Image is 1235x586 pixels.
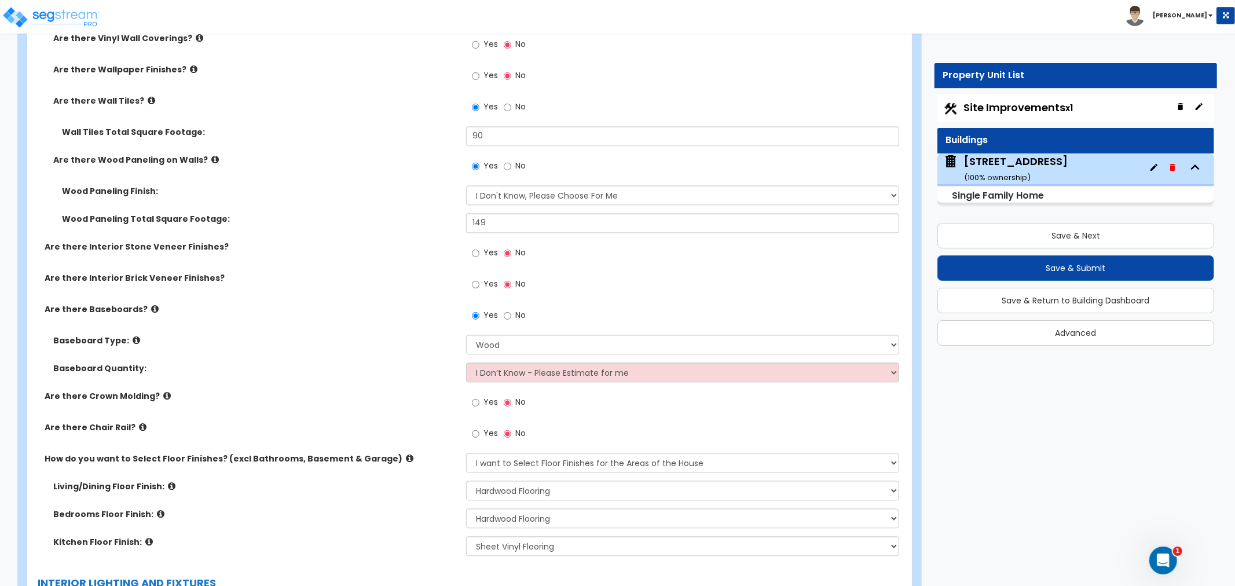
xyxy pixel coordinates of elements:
[1149,547,1177,574] iframe: Intercom live chat
[483,160,498,171] span: Yes
[472,101,479,113] input: Yes
[504,427,511,440] input: No
[211,155,219,164] i: click for more info!
[472,278,479,291] input: Yes
[483,247,498,258] span: Yes
[139,423,146,431] i: click for more info!
[504,160,511,173] input: No
[483,278,498,290] span: Yes
[515,69,526,81] span: No
[504,278,511,291] input: No
[515,427,526,439] span: No
[190,65,197,74] i: click for more info!
[472,309,479,322] input: Yes
[53,95,457,107] label: Are there Wall Tiles?
[45,453,457,464] label: How do you want to Select Floor Finishes? (excl Bathrooms, Basement & Garage)
[157,510,164,518] i: click for more info!
[515,160,526,171] span: No
[964,172,1031,183] small: ( 100 % ownership)
[504,396,511,409] input: No
[515,309,526,321] span: No
[472,69,479,82] input: Yes
[472,160,479,173] input: Yes
[133,336,140,345] i: click for more info!
[515,396,526,408] span: No
[483,101,498,112] span: Yes
[937,320,1214,346] button: Advanced
[45,303,457,315] label: Are there Baseboards?
[45,422,457,433] label: Are there Chair Rail?
[943,101,958,116] img: Construction.png
[53,362,457,374] label: Baseboard Quantity:
[504,101,511,113] input: No
[504,38,511,51] input: No
[483,427,498,439] span: Yes
[62,185,457,197] label: Wood Paneling Finish:
[53,335,457,346] label: Baseboard Type:
[472,247,479,259] input: Yes
[964,100,1073,115] span: Site Improvements
[53,154,457,166] label: Are there Wood Paneling on Walls?
[163,391,171,400] i: click for more info!
[504,309,511,322] input: No
[483,396,498,408] span: Yes
[145,537,153,546] i: click for more info!
[53,481,457,492] label: Living/Dining Floor Finish:
[53,536,457,548] label: Kitchen Floor Finish:
[937,223,1214,248] button: Save & Next
[53,32,457,44] label: Are there Vinyl Wall Coverings?
[483,309,498,321] span: Yes
[515,38,526,50] span: No
[1173,547,1182,556] span: 1
[504,247,511,259] input: No
[472,38,479,51] input: Yes
[483,38,498,50] span: Yes
[1153,11,1207,20] b: [PERSON_NAME]
[515,101,526,112] span: No
[45,241,457,252] label: Are there Interior Stone Veneer Finishes?
[943,154,1068,184] span: 5471 Cold Harbor Rd Mechanicsville, VA 23111
[45,272,457,284] label: Are there Interior Brick Veneer Finishes?
[53,508,457,520] label: Bedrooms Floor Finish:
[168,482,175,490] i: click for more info!
[952,189,1045,202] small: Single Family Home
[515,278,526,290] span: No
[196,34,203,42] i: click for more info!
[515,247,526,258] span: No
[946,134,1205,147] div: Buildings
[2,6,100,29] img: logo_pro_r.png
[472,396,479,409] input: Yes
[62,126,457,138] label: Wall Tiles Total Square Footage:
[472,427,479,440] input: Yes
[964,154,1068,184] div: [STREET_ADDRESS]
[62,213,457,225] label: Wood Paneling Total Square Footage:
[406,454,413,463] i: click for more info!
[943,154,958,169] img: building.svg
[148,96,155,105] i: click for more info!
[45,390,457,402] label: Are there Crown Molding?
[1125,6,1145,26] img: avatar.png
[937,288,1214,313] button: Save & Return to Building Dashboard
[1066,102,1073,114] small: x1
[937,255,1214,281] button: Save & Submit
[504,69,511,82] input: No
[151,305,159,313] i: click for more info!
[483,69,498,81] span: Yes
[943,69,1208,82] div: Property Unit List
[53,64,457,75] label: Are there Wallpaper Finishes?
